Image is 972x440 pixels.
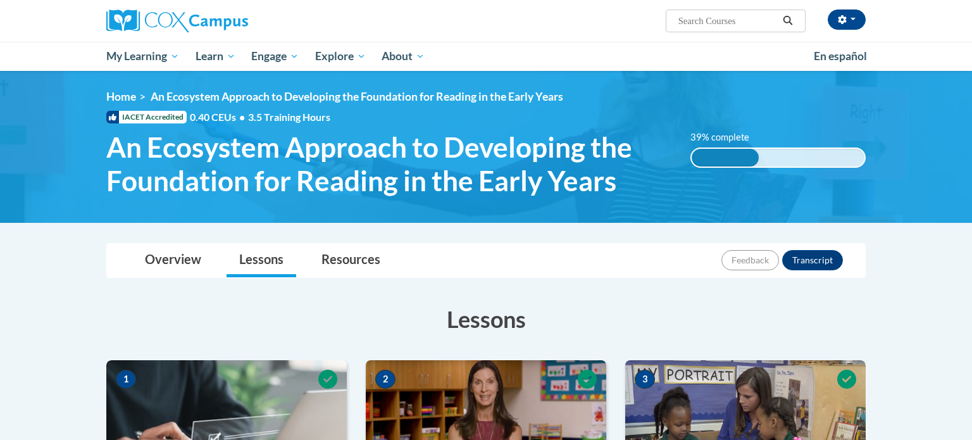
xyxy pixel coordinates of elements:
div: 39% complete [692,149,759,167]
span: 1 [116,370,136,389]
input: Search Courses [677,13,778,28]
a: Home [106,90,136,103]
button: Transcript [782,250,843,270]
a: Learn [187,42,244,71]
span: 0.40 CEUs [190,110,248,124]
a: Cox Campus [106,9,347,32]
a: Engage [243,42,307,71]
a: En español [806,43,875,70]
span: 2 [375,370,396,389]
span: 3 [635,370,655,389]
span: About [382,49,425,64]
a: Resources [309,244,393,277]
span: Learn [196,49,235,64]
a: About [374,42,433,71]
span: An Ecosystem Approach to Developing the Foundation for Reading in the Early Years [106,130,671,198]
a: Lessons [227,244,296,277]
img: Cox Campus [106,9,248,32]
span: IACET Accredited [106,111,187,123]
span: 3.5 Training Hours [248,111,330,123]
span: Engage [251,49,299,64]
span: Explore [315,49,366,64]
span: My Learning [106,49,179,64]
div: Main menu [87,42,885,71]
button: Account Settings [828,9,866,30]
label: 39% complete [690,130,763,144]
span: An Ecosystem Approach to Developing the Foundation for Reading in the Early Years [151,90,563,103]
h3: Lessons [106,303,866,335]
button: Search [778,13,797,28]
span: En español [814,49,867,63]
a: My Learning [98,42,187,71]
button: Feedback [721,250,779,270]
a: Explore [307,42,374,71]
span: • [239,111,245,123]
a: Overview [132,244,214,277]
